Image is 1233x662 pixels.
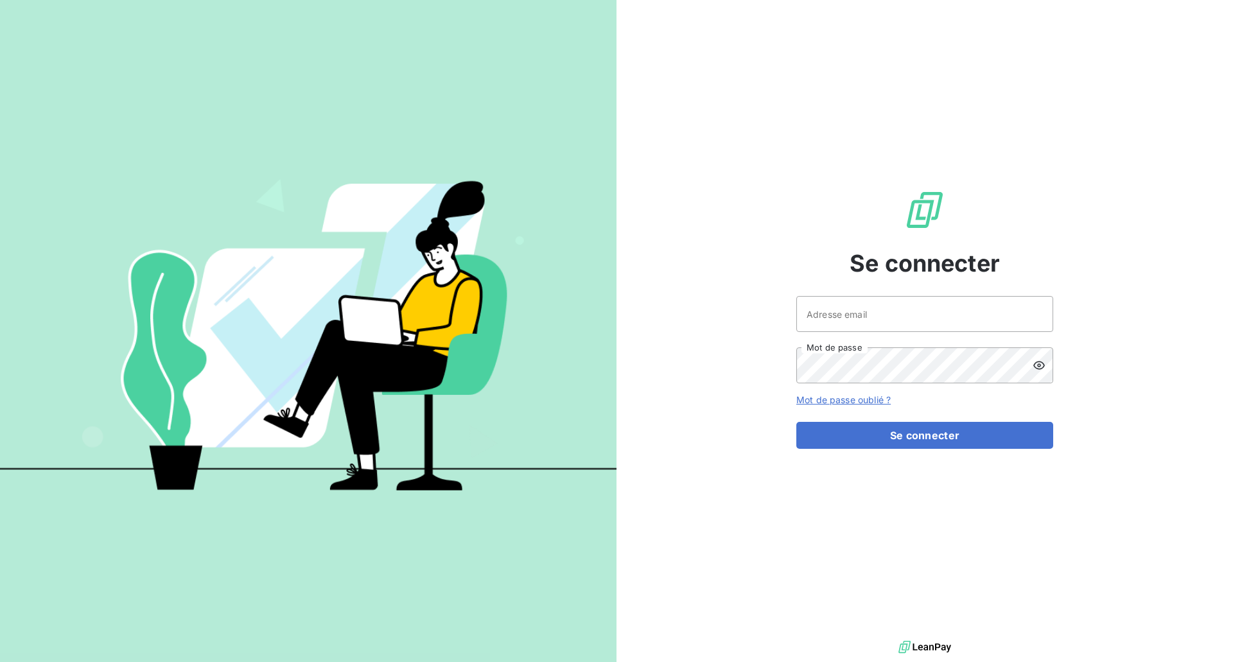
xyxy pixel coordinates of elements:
img: logo [898,638,951,657]
img: Logo LeanPay [904,189,945,231]
button: Se connecter [796,422,1053,449]
a: Mot de passe oublié ? [796,394,891,405]
input: placeholder [796,296,1053,332]
span: Se connecter [850,246,1000,281]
